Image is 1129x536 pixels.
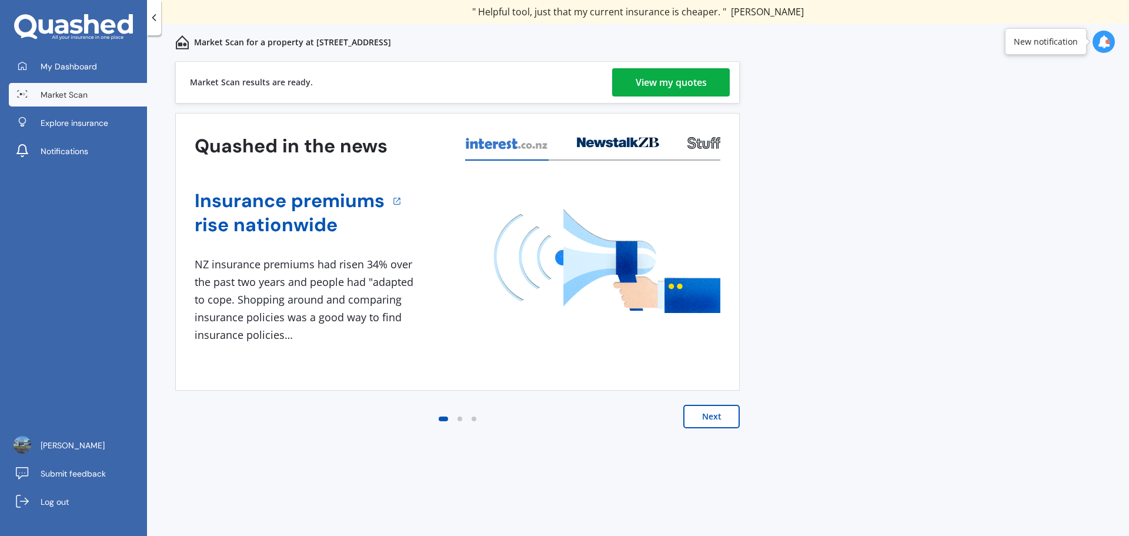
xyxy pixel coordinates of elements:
a: Notifications [9,139,147,163]
span: Explore insurance [41,117,108,129]
span: [PERSON_NAME] [41,440,105,451]
div: View my quotes [636,68,707,96]
div: New notification [1014,36,1078,48]
img: media image [494,209,720,313]
h3: Quashed in the news [195,134,388,158]
span: Log out [41,496,69,508]
a: Log out [9,490,147,514]
div: NZ insurance premiums had risen 34% over the past two years and people had "adapted to cope. Shop... [195,256,418,344]
p: Market Scan for a property at [STREET_ADDRESS] [194,36,391,48]
a: View my quotes [612,68,730,96]
div: Market Scan results are ready. [190,62,313,103]
a: Submit feedback [9,462,147,485]
a: Insurance premiums [195,189,385,213]
span: My Dashboard [41,61,97,72]
img: picture [14,436,31,454]
a: [PERSON_NAME] [9,434,147,457]
span: Market Scan [41,89,88,101]
button: Next [683,405,740,428]
img: home-and-contents.b802091223b8502ef2dd.svg [175,35,189,49]
a: Explore insurance [9,111,147,135]
a: My Dashboard [9,55,147,78]
span: Notifications [41,145,88,157]
a: Market Scan [9,83,147,106]
span: Submit feedback [41,468,106,480]
a: rise nationwide [195,213,385,237]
